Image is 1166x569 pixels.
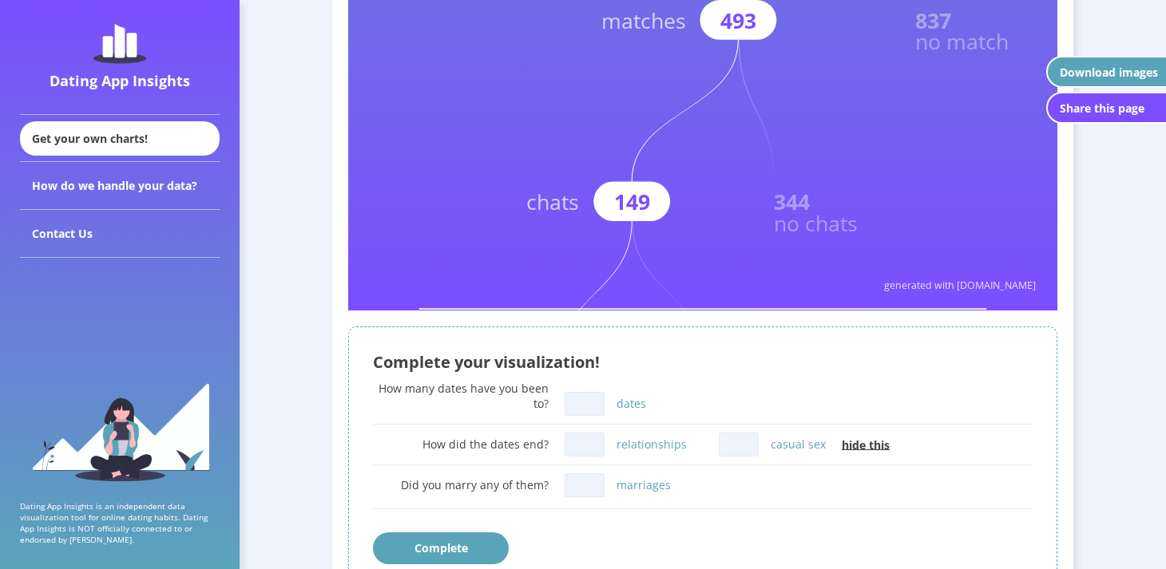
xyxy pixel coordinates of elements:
[24,71,216,90] div: Dating App Insights
[771,437,826,452] label: casual sex
[601,6,686,35] text: matches
[774,188,810,216] text: 344
[1046,56,1166,88] button: Download images
[614,188,650,216] text: 149
[1060,65,1158,80] div: Download images
[93,24,146,64] img: dating-app-insights-logo.5abe6921.svg
[373,437,549,452] div: How did the dates end?
[617,477,671,492] label: marriages
[915,6,951,35] text: 837
[842,437,890,452] span: hide this
[617,396,646,411] label: dates
[1046,92,1166,124] button: Share this page
[915,27,1009,56] text: no match
[373,477,549,492] div: Did you marry any of them?
[20,162,220,210] div: How do we handle your data?
[720,6,756,35] text: 493
[884,279,1036,292] text: generated with [DOMAIN_NAME]
[526,188,579,216] text: chats
[20,500,220,545] p: Dating App Insights is an independent data visualization tool for online dating habits. Dating Ap...
[20,121,220,156] div: Get your own charts!
[1060,101,1144,116] div: Share this page
[30,381,210,481] img: sidebar_girl.91b9467e.svg
[617,437,687,452] label: relationships
[20,210,220,258] div: Contact Us
[373,381,549,411] div: How many dates have you been to?
[373,532,509,564] button: Complete
[373,351,1033,373] div: Complete your visualization!
[774,209,858,238] text: no chats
